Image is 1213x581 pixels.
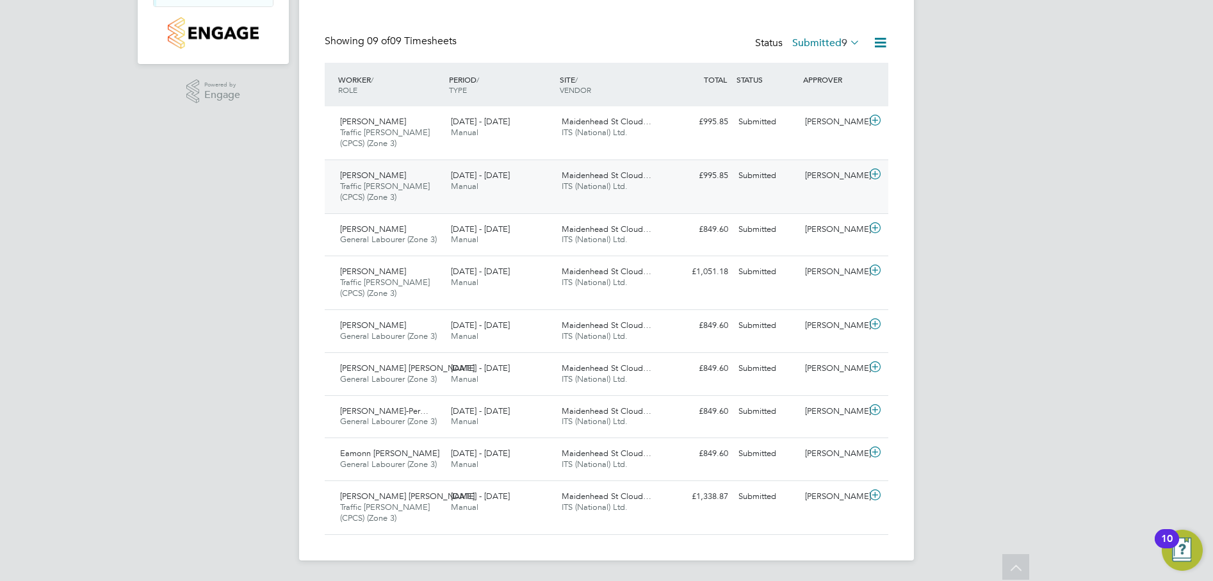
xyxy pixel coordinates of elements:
[667,486,733,507] div: £1,338.87
[340,266,406,277] span: [PERSON_NAME]
[800,486,867,507] div: [PERSON_NAME]
[733,219,800,240] div: Submitted
[340,405,428,416] span: [PERSON_NAME]-Per…
[800,111,867,133] div: [PERSON_NAME]
[562,459,628,470] span: ITS (National) Ltd.
[562,266,651,277] span: Maidenhead St Cloud…
[367,35,390,47] span: 09 of
[562,502,628,512] span: ITS (National) Ltd.
[451,491,510,502] span: [DATE] - [DATE]
[340,170,406,181] span: [PERSON_NAME]
[340,224,406,234] span: [PERSON_NAME]
[451,331,478,341] span: Manual
[340,416,437,427] span: General Labourer (Zone 3)
[340,331,437,341] span: General Labourer (Zone 3)
[800,315,867,336] div: [PERSON_NAME]
[367,35,457,47] span: 09 Timesheets
[733,443,800,464] div: Submitted
[340,502,430,523] span: Traffic [PERSON_NAME] (CPCS) (Zone 3)
[562,181,628,192] span: ITS (National) Ltd.
[340,127,430,149] span: Traffic [PERSON_NAME] (CPCS) (Zone 3)
[1162,530,1203,571] button: Open Resource Center, 10 new notifications
[451,416,478,427] span: Manual
[451,116,510,127] span: [DATE] - [DATE]
[340,448,439,459] span: Eamonn [PERSON_NAME]
[800,219,867,240] div: [PERSON_NAME]
[451,170,510,181] span: [DATE] - [DATE]
[451,277,478,288] span: Manual
[562,234,628,245] span: ITS (National) Ltd.
[451,266,510,277] span: [DATE] - [DATE]
[557,68,667,101] div: SITE
[338,85,357,95] span: ROLE
[560,85,591,95] span: VENDOR
[667,165,733,186] div: £995.85
[800,68,867,91] div: APPROVER
[667,111,733,133] div: £995.85
[449,85,467,95] span: TYPE
[451,320,510,331] span: [DATE] - [DATE]
[446,68,557,101] div: PERIOD
[667,219,733,240] div: £849.60
[562,331,628,341] span: ITS (National) Ltd.
[340,491,475,502] span: [PERSON_NAME] [PERSON_NAME]
[800,261,867,282] div: [PERSON_NAME]
[340,373,437,384] span: General Labourer (Zone 3)
[562,224,651,234] span: Maidenhead St Cloud…
[1161,539,1173,555] div: 10
[704,74,727,85] span: TOTAL
[800,401,867,422] div: [PERSON_NAME]
[371,74,373,85] span: /
[733,401,800,422] div: Submitted
[733,315,800,336] div: Submitted
[340,363,475,373] span: [PERSON_NAME] [PERSON_NAME]
[562,170,651,181] span: Maidenhead St Cloud…
[451,224,510,234] span: [DATE] - [DATE]
[340,116,406,127] span: [PERSON_NAME]
[153,17,273,49] a: Go to home page
[204,90,240,101] span: Engage
[340,181,430,202] span: Traffic [PERSON_NAME] (CPCS) (Zone 3)
[476,74,479,85] span: /
[562,416,628,427] span: ITS (National) Ltd.
[451,502,478,512] span: Manual
[667,443,733,464] div: £849.60
[733,261,800,282] div: Submitted
[733,358,800,379] div: Submitted
[451,363,510,373] span: [DATE] - [DATE]
[562,277,628,288] span: ITS (National) Ltd.
[168,17,258,49] img: countryside-properties-logo-retina.png
[451,405,510,416] span: [DATE] - [DATE]
[562,320,651,331] span: Maidenhead St Cloud…
[451,127,478,138] span: Manual
[667,401,733,422] div: £849.60
[451,234,478,245] span: Manual
[562,405,651,416] span: Maidenhead St Cloud…
[667,315,733,336] div: £849.60
[800,443,867,464] div: [PERSON_NAME]
[451,181,478,192] span: Manual
[451,459,478,470] span: Manual
[792,37,860,49] label: Submitted
[335,68,446,101] div: WORKER
[340,234,437,245] span: General Labourer (Zone 3)
[451,448,510,459] span: [DATE] - [DATE]
[562,491,651,502] span: Maidenhead St Cloud…
[562,116,651,127] span: Maidenhead St Cloud…
[667,261,733,282] div: £1,051.18
[204,79,240,90] span: Powered by
[755,35,863,53] div: Status
[562,373,628,384] span: ITS (National) Ltd.
[733,486,800,507] div: Submitted
[733,111,800,133] div: Submitted
[325,35,459,48] div: Showing
[340,277,430,299] span: Traffic [PERSON_NAME] (CPCS) (Zone 3)
[562,448,651,459] span: Maidenhead St Cloud…
[575,74,578,85] span: /
[800,358,867,379] div: [PERSON_NAME]
[451,373,478,384] span: Manual
[562,127,628,138] span: ITS (National) Ltd.
[562,363,651,373] span: Maidenhead St Cloud…
[733,165,800,186] div: Submitted
[733,68,800,91] div: STATUS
